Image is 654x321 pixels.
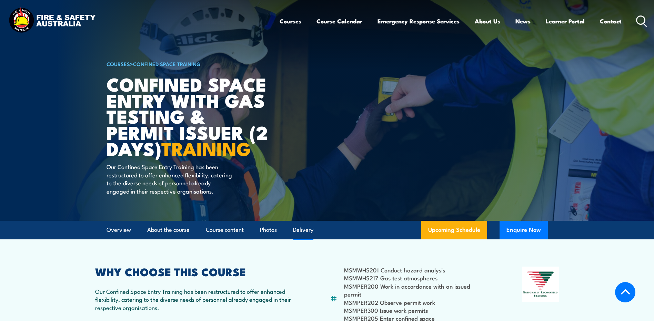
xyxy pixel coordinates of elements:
[515,12,531,30] a: News
[344,306,489,314] li: MSMPER300 Issue work permits
[344,274,489,282] li: MSMWHS217 Gas test atmospheres
[316,12,362,30] a: Course Calendar
[546,12,585,30] a: Learner Portal
[206,221,244,239] a: Course content
[344,282,489,298] li: MSMPER200 Work in accordance with an issued permit
[161,134,251,162] strong: TRAINING
[522,267,559,302] img: Nationally Recognised Training logo.
[293,221,313,239] a: Delivery
[107,76,277,156] h1: Confined Space Entry with Gas Testing & Permit Issuer (2 days)
[475,12,500,30] a: About Us
[95,267,296,276] h2: WHY CHOOSE THIS COURSE
[107,163,232,195] p: Our Confined Space Entry Training has been restructured to offer enhanced flexibility, catering t...
[378,12,460,30] a: Emergency Response Services
[344,298,489,306] li: MSMPER202 Observe permit work
[344,266,489,274] li: MSMWHS201 Conduct hazard analysis
[95,287,296,311] p: Our Confined Space Entry Training has been restructured to offer enhanced flexibility, catering t...
[107,221,131,239] a: Overview
[107,60,277,68] h6: >
[600,12,622,30] a: Contact
[133,60,201,68] a: Confined Space Training
[421,221,487,239] a: Upcoming Schedule
[500,221,548,239] button: Enquire Now
[107,60,130,68] a: COURSES
[260,221,277,239] a: Photos
[280,12,301,30] a: Courses
[147,221,190,239] a: About the course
